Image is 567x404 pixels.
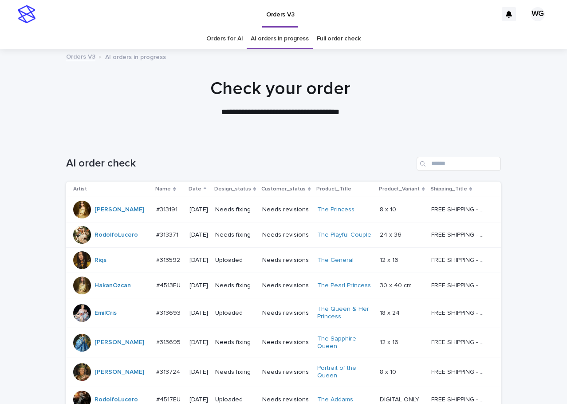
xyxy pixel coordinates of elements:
p: FREE SHIPPING - preview in 1-2 business days, after your approval delivery will take 5-10 b.d. [431,204,488,214]
a: Orders for AI [206,28,243,49]
p: Needs fixing [215,368,255,376]
p: Customer_status [261,184,306,194]
p: Needs revisions [262,339,310,346]
p: #4513EU [156,280,182,289]
p: 12 x 16 [380,337,400,346]
p: 8 x 10 [380,367,398,376]
p: Needs revisions [262,257,310,264]
a: The Addams [317,396,353,404]
p: #313371 [156,230,180,239]
p: [DATE] [189,396,208,404]
p: Name [155,184,171,194]
a: [PERSON_NAME] [94,339,144,346]
p: Artist [73,184,87,194]
p: FREE SHIPPING - preview in 1-2 business days, after your approval delivery will take 5-10 b.d. [431,367,488,376]
tr: RodolfoLucero #313371#313371 [DATE]Needs fixingNeeds revisionsThe Playful Couple 24 x 3624 x 36 F... [66,222,501,248]
p: Needs fixing [215,282,255,289]
p: Needs fixing [215,206,255,214]
p: 30 x 40 cm [380,280,413,289]
a: [PERSON_NAME] [94,368,144,376]
p: Needs fixing [215,339,255,346]
p: Uploaded [215,257,255,264]
p: Needs revisions [262,396,310,404]
a: HakanOzcan [94,282,131,289]
p: FREE SHIPPING - preview in 1-2 business days, after your approval delivery will take 5-10 b.d. [431,308,488,317]
a: The General [317,257,354,264]
input: Search [417,157,501,171]
p: FREE SHIPPING - preview in 1-2 business days, after your approval delivery will take 5-10 b.d. [431,230,488,239]
tr: [PERSON_NAME] #313191#313191 [DATE]Needs fixingNeeds revisionsThe Princess 8 x 108 x 10 FREE SHIP... [66,197,501,222]
p: #313191 [156,204,179,214]
a: The Pearl Princess [317,282,371,289]
p: FREE SHIPPING - preview in 1-2 business days, after your approval delivery will take 5-10 b.d. [431,255,488,264]
a: Full order check [317,28,361,49]
tr: EmilCris #313693#313693 [DATE]UploadedNeeds revisionsThe Queen & Her Princess 18 x 2418 x 24 FREE... [66,298,501,328]
a: [PERSON_NAME] [94,206,144,214]
p: Needs revisions [262,282,310,289]
p: 8 x 10 [380,204,398,214]
p: 18 x 24 [380,308,402,317]
p: Needs revisions [262,206,310,214]
h1: AI order check [66,157,413,170]
div: WG [531,7,545,21]
tr: [PERSON_NAME] #313695#313695 [DATE]Needs fixingNeeds revisionsThe Sapphire Queen 12 x 1612 x 16 F... [66,328,501,357]
p: #313693 [156,308,182,317]
a: RodolfoLucero [94,396,138,404]
p: #313724 [156,367,182,376]
h1: Check your order [63,78,498,99]
p: [DATE] [189,309,208,317]
p: Needs fixing [215,231,255,239]
a: Riqs [94,257,106,264]
p: Uploaded [215,309,255,317]
a: AI orders in progress [251,28,309,49]
tr: Riqs #313592#313592 [DATE]UploadedNeeds revisionsThe General 12 x 1612 x 16 FREE SHIPPING - previ... [66,248,501,273]
p: Needs revisions [262,368,310,376]
p: AI orders in progress [105,51,166,61]
a: The Playful Couple [317,231,371,239]
p: DIGITAL ONLY [380,394,421,404]
p: 12 x 16 [380,255,400,264]
a: RodolfoLucero [94,231,138,239]
p: FREE SHIPPING - preview in 1-2 business days, after your approval delivery will take up to 10 bus... [431,394,488,404]
p: FREE SHIPPING - preview in 1-2 business days, after your approval delivery will take 5-10 b.d. [431,337,488,346]
p: #313695 [156,337,182,346]
p: #313592 [156,255,182,264]
tr: HakanOzcan #4513EU#4513EU [DATE]Needs fixingNeeds revisionsThe Pearl Princess 30 x 40 cm30 x 40 c... [66,273,501,298]
img: stacker-logo-s-only.png [18,5,35,23]
a: EmilCris [94,309,117,317]
a: The Princess [317,206,354,214]
p: #4517EU [156,394,182,404]
p: FREE SHIPPING - preview in 1-2 business days, after your approval delivery will take 5-10 busines... [431,280,488,289]
a: Portrait of the Queen [317,364,373,380]
p: Product_Title [316,184,351,194]
p: Needs revisions [262,231,310,239]
p: Uploaded [215,396,255,404]
p: Needs revisions [262,309,310,317]
p: 24 x 36 [380,230,403,239]
tr: [PERSON_NAME] #313724#313724 [DATE]Needs fixingNeeds revisionsPortrait of the Queen 8 x 108 x 10 ... [66,357,501,387]
p: [DATE] [189,206,208,214]
p: [DATE] [189,282,208,289]
a: The Sapphire Queen [317,335,373,350]
p: [DATE] [189,231,208,239]
p: [DATE] [189,257,208,264]
a: Orders V3 [66,51,95,61]
p: [DATE] [189,368,208,376]
p: Design_status [214,184,251,194]
p: Shipping_Title [430,184,467,194]
p: Product_Variant [379,184,420,194]
p: [DATE] [189,339,208,346]
p: Date [189,184,201,194]
a: The Queen & Her Princess [317,305,373,321]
